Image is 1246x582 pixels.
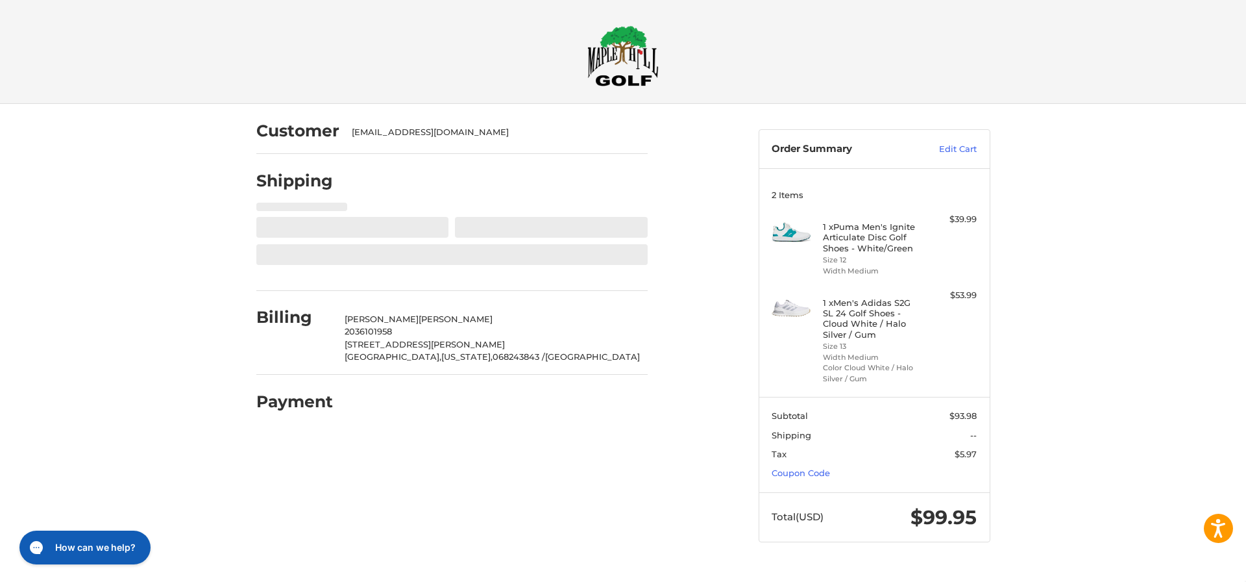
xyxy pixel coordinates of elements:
span: [US_STATE], [441,351,493,362]
span: Tax [772,449,787,459]
iframe: Gorgias live chat messenger [13,526,154,569]
span: [GEOGRAPHIC_DATA], [345,351,441,362]
li: Width Medium [823,352,922,363]
span: 2036101958 [345,326,392,336]
h4: 1 x Men's Adidas S2G SL 24 Golf Shoes - Cloud White / Halo Silver / Gum [823,297,922,340]
span: 068243843 / [493,351,545,362]
span: Shipping [772,430,811,440]
li: Width Medium [823,266,922,277]
span: Subtotal [772,411,808,421]
span: [PERSON_NAME] [419,314,493,324]
li: Size 13 [823,341,922,352]
h4: 1 x Puma Men's Ignite Articulate Disc Golf Shoes - White/Green [823,221,922,253]
h3: 2 Items [772,190,977,200]
a: Edit Cart [911,143,977,156]
h2: Shipping [256,171,333,191]
h2: Customer [256,121,339,141]
span: [STREET_ADDRESS][PERSON_NAME] [345,339,505,349]
span: -- [970,430,977,440]
li: Color Cloud White / Halo Silver / Gum [823,362,922,384]
div: $53.99 [925,289,977,302]
span: [GEOGRAPHIC_DATA] [545,351,640,362]
a: Coupon Code [772,468,830,478]
h2: Payment [256,392,333,412]
span: [PERSON_NAME] [345,314,419,324]
img: Maple Hill Golf [587,25,659,86]
div: [EMAIL_ADDRESS][DOMAIN_NAME] [352,126,635,139]
li: Size 12 [823,255,922,266]
span: $5.97 [955,449,977,459]
div: $39.99 [925,213,977,226]
h2: Billing [256,307,332,327]
h3: Order Summary [772,143,911,156]
span: $99.95 [910,505,977,529]
span: $93.98 [949,411,977,421]
span: Total (USD) [772,511,824,523]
